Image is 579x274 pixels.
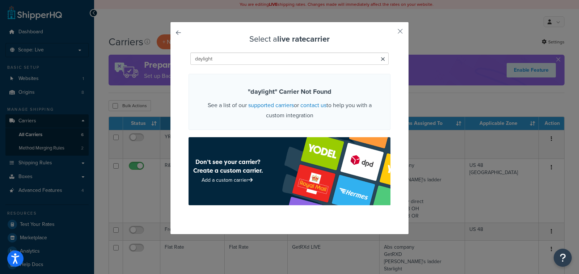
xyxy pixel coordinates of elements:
div: See a list of our or to help you with a custom integration [189,74,390,130]
strong: live rate carrier [277,33,330,45]
span: Clear search query [381,54,385,64]
h4: Don’t see your carrier? Create a custom carrier. [193,157,263,175]
input: Search Carriers [190,52,389,65]
a: supported carriers [248,101,294,109]
a: contact us [300,101,326,109]
button: Open Resource Center [554,249,572,267]
h4: " daylight " Carrier Not Found [198,87,381,97]
h3: Select a [189,35,390,43]
a: Add a custom carrier [202,176,254,184]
